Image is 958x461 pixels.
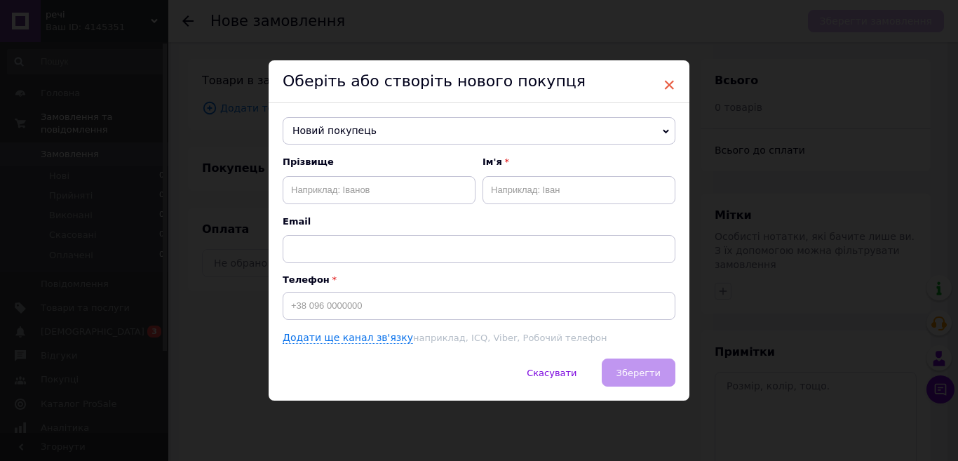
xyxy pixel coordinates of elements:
span: × [663,73,675,97]
span: Прізвище [283,156,475,168]
span: Скасувати [527,368,576,378]
span: Новий покупець [283,117,675,145]
div: Оберіть або створіть нового покупця [269,60,689,103]
p: Телефон [283,274,675,285]
button: Скасувати [512,359,591,387]
span: Ім'я [483,156,675,168]
input: +38 096 0000000 [283,292,675,320]
input: Наприклад: Іванов [283,176,475,204]
a: Додати ще канал зв'язку [283,332,413,344]
span: наприклад, ICQ, Viber, Робочий телефон [413,333,607,343]
span: Email [283,215,675,228]
input: Наприклад: Іван [483,176,675,204]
